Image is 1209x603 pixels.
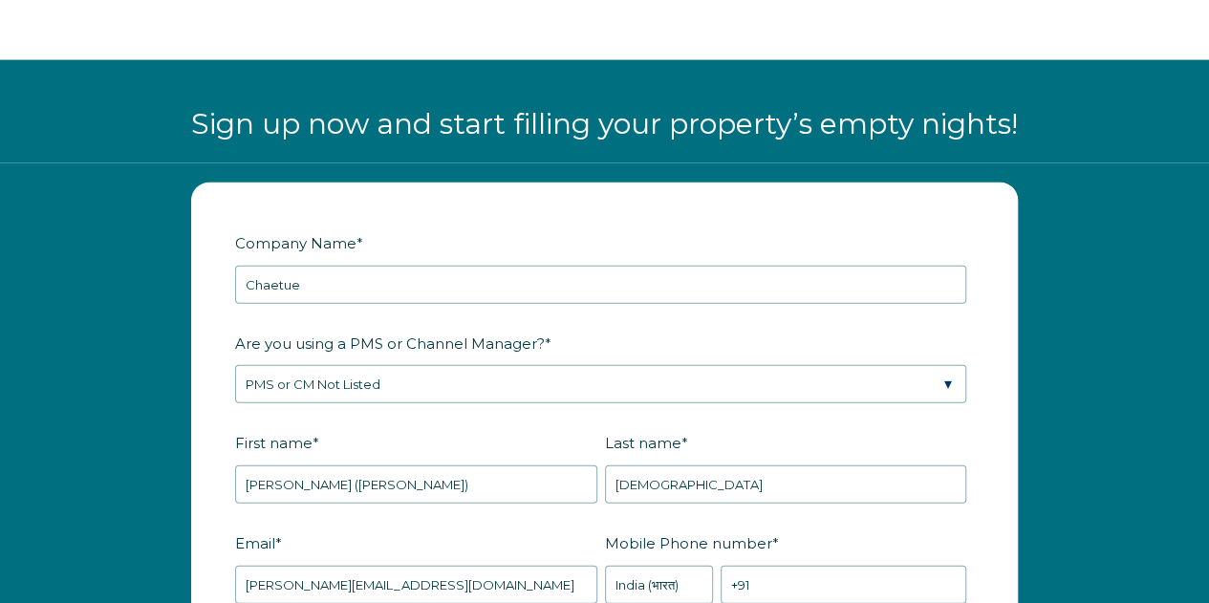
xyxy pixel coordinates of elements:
[191,106,1018,141] span: Sign up now and start filling your property’s empty nights!
[235,528,275,558] span: Email
[605,528,772,558] span: Mobile Phone number
[605,428,681,458] span: Last name
[235,329,545,358] span: Are you using a PMS or Channel Manager?
[235,428,313,458] span: First name
[235,228,356,258] span: Company Name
